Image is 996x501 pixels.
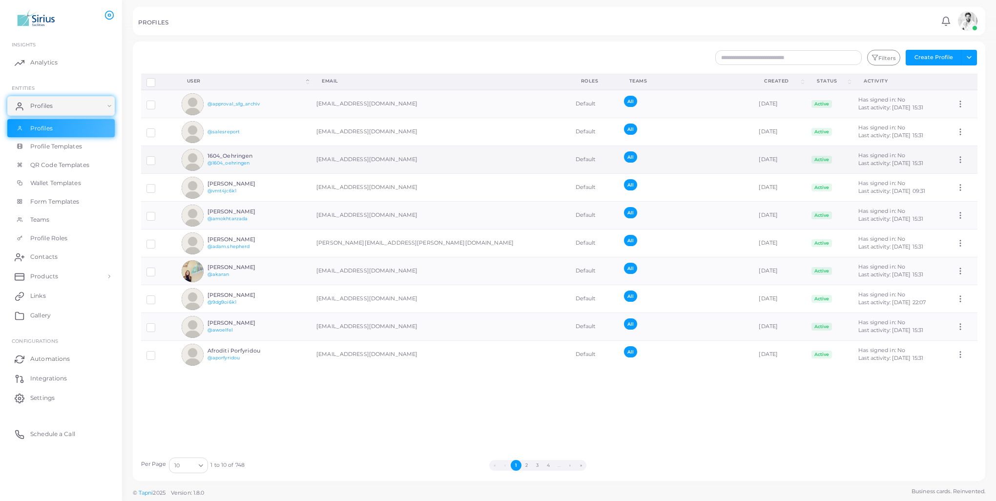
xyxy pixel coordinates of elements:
img: avatar [182,344,204,366]
td: [EMAIL_ADDRESS][DOMAIN_NAME] [311,285,570,313]
a: Profiles [7,119,115,138]
span: Last activity: [DATE] 15:31 [858,355,923,361]
span: Active [811,211,832,219]
a: @amokhtarzada [207,216,248,221]
a: Tapni [139,489,153,496]
span: All [624,263,637,274]
span: Analytics [30,58,58,67]
span: Has signed in: No [858,235,905,242]
a: Contacts [7,247,115,267]
span: Integrations [30,374,67,383]
a: logo [9,9,63,27]
span: Has signed in: No [858,208,905,214]
span: All [624,179,637,190]
a: Products [7,267,115,286]
span: Gallery [30,311,51,320]
span: All [624,96,637,107]
td: [DATE] [753,146,806,174]
a: Teams [7,210,115,229]
span: Active [811,156,832,164]
div: Email [322,78,560,84]
h6: [PERSON_NAME] [207,181,279,187]
span: Form Templates [30,197,80,206]
th: Row-selection [141,74,176,90]
span: Active [811,184,832,191]
a: @approval_sfg_archiv [207,101,260,106]
a: Profile Templates [7,137,115,156]
span: Profiles [30,102,53,110]
span: All [624,235,637,246]
div: Teams [629,78,743,84]
a: Wallet Templates [7,174,115,192]
button: Create Profile [906,50,961,65]
span: Automations [30,355,70,363]
span: Last activity: [DATE] 15:31 [858,104,923,111]
label: Per Page [141,460,166,468]
span: Has signed in: No [858,263,905,270]
h6: [PERSON_NAME] [207,320,279,326]
button: Go to page 3 [532,460,543,471]
span: Last activity: [DATE] 15:31 [858,271,923,278]
span: Active [811,100,832,108]
span: INSIGHTS [12,42,36,47]
td: Default [570,202,619,230]
td: [EMAIL_ADDRESS][DOMAIN_NAME] [311,202,570,230]
span: Has signed in: No [858,291,905,298]
td: [DATE] [753,174,806,202]
span: Last activity: [DATE] 15:31 [858,243,923,250]
span: Settings [30,394,55,402]
span: Last activity: [DATE] 09:31 [858,188,925,194]
div: Roles [581,78,608,84]
td: [EMAIL_ADDRESS][DOMAIN_NAME] [311,341,570,369]
a: @adam.shepherd [207,244,250,249]
img: avatar [182,177,204,199]
img: avatar [958,11,977,31]
button: Filters [867,50,900,65]
a: Analytics [7,53,115,72]
span: Last activity: [DATE] 15:31 [858,327,923,334]
span: Teams [30,215,50,224]
a: Settings [7,388,115,408]
span: ENTITIES [12,85,35,91]
span: Profile Templates [30,142,82,151]
a: @salesreport [207,129,240,134]
button: Go to page 2 [521,460,532,471]
td: [DATE] [753,118,806,146]
td: [EMAIL_ADDRESS][DOMAIN_NAME] [311,146,570,174]
td: [DATE] [753,285,806,313]
span: Last activity: [DATE] 22:07 [858,299,926,306]
span: Business cards. Reinvented. [912,487,985,496]
span: QR Code Templates [30,161,89,169]
button: Go to last page [576,460,586,471]
td: Default [570,118,619,146]
span: Profiles [30,124,53,133]
a: @aporfyridou [207,355,240,360]
a: Gallery [7,306,115,325]
div: Status [817,78,846,84]
span: Schedule a Call [30,430,75,438]
span: All [624,207,637,218]
span: Active [811,128,832,136]
td: [EMAIL_ADDRESS][DOMAIN_NAME] [311,257,570,285]
h6: [PERSON_NAME] [207,209,279,215]
img: avatar [182,232,204,254]
a: @9dg9oi6k1 [207,299,236,305]
span: Last activity: [DATE] 15:31 [858,215,923,222]
img: avatar [182,205,204,227]
span: Version: 1.8.0 [171,489,205,496]
ul: Pagination [245,460,830,471]
a: Profiles [7,96,115,116]
td: Default [570,313,619,341]
img: avatar [182,93,204,115]
button: Go to page 4 [543,460,554,471]
a: Schedule a Call [7,424,115,444]
span: © [133,489,204,497]
h6: [PERSON_NAME] [207,236,279,243]
td: [DATE] [753,202,806,230]
span: 1 to 10 of 748 [210,461,245,469]
div: Created [764,78,799,84]
span: Last activity: [DATE] 15:31 [858,160,923,167]
td: [DATE] [753,257,806,285]
span: Active [811,295,832,303]
td: [DATE] [753,341,806,369]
